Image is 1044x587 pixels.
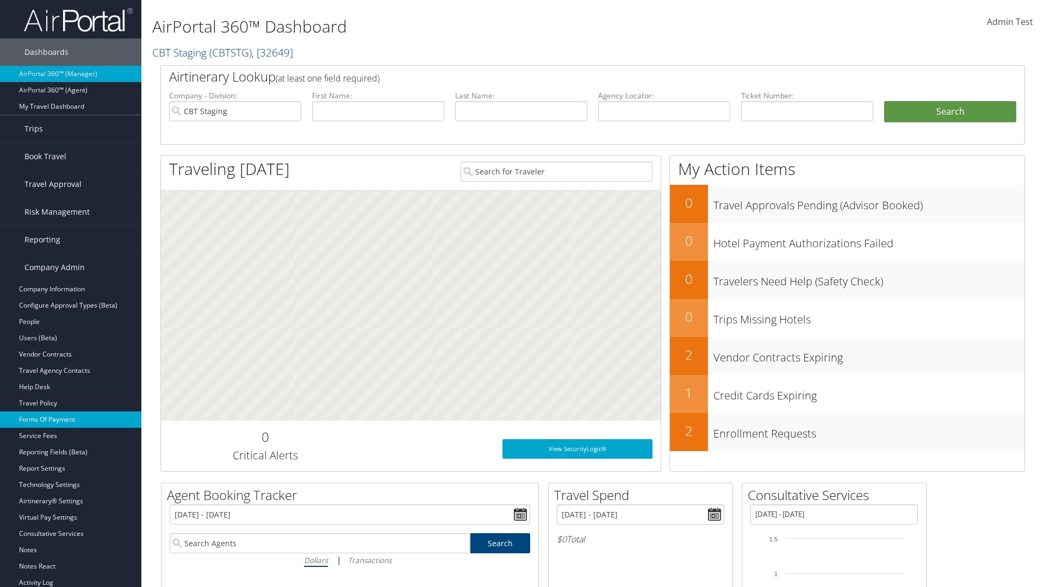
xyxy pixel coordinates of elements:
[774,571,778,577] tspan: 1
[598,90,730,101] label: Agency Locator:
[24,39,69,66] span: Dashboards
[670,158,1024,180] h1: My Action Items
[670,375,1024,413] a: 1Credit Cards Expiring
[24,115,43,142] span: Trips
[884,101,1016,123] button: Search
[713,345,1024,365] h3: Vendor Contracts Expiring
[169,428,361,446] h2: 0
[670,384,708,402] h2: 1
[670,261,1024,299] a: 0Travelers Need Help (Safety Check)
[670,223,1024,261] a: 0Hotel Payment Authorizations Failed
[670,422,708,440] h2: 2
[455,90,587,101] label: Last Name:
[713,383,1024,403] h3: Credit Cards Expiring
[461,161,652,182] input: Search for Traveler
[152,45,293,60] a: CBT Staging
[470,533,531,553] a: Search
[670,337,1024,375] a: 2Vendor Contracts Expiring
[670,308,708,326] h2: 0
[24,254,85,281] span: Company Admin
[713,192,1024,213] h3: Travel Approvals Pending (Advisor Booked)
[209,45,252,60] span: ( CBTSTG )
[24,143,66,170] span: Book Travel
[987,16,1033,28] span: Admin Test
[670,413,1024,451] a: 2Enrollment Requests
[167,486,538,504] h2: Agent Booking Tracker
[987,5,1033,39] a: Admin Test
[169,67,944,86] h2: Airtinerary Lookup
[670,232,708,250] h2: 0
[769,536,778,542] tspan: 1.5
[502,439,652,459] a: View SecurityLogic®
[169,158,290,180] h1: Traveling [DATE]
[670,270,708,288] h2: 0
[24,171,82,198] span: Travel Approval
[276,72,380,84] span: (at least one field required)
[557,533,724,545] h6: Total
[741,90,873,101] label: Ticket Number:
[169,448,361,463] h3: Critical Alerts
[670,299,1024,337] a: 0Trips Missing Hotels
[24,198,90,226] span: Risk Management
[713,268,1024,289] h3: Travelers Need Help (Safety Check)
[170,553,530,567] div: |
[670,185,1024,223] a: 0Travel Approvals Pending (Advisor Booked)
[169,90,301,101] label: Company - Division:
[252,45,293,60] span: , [ 32649 ]
[24,7,133,33] img: airportal-logo.png
[304,555,328,565] i: Dollars
[713,421,1024,441] h3: Enrollment Requests
[670,346,708,364] h2: 2
[670,193,708,212] h2: 0
[713,230,1024,251] h3: Hotel Payment Authorizations Failed
[24,226,60,253] span: Reporting
[152,15,739,38] h1: AirPortal 360™ Dashboard
[557,533,567,545] span: $0
[312,90,444,101] label: First Name:
[554,486,732,504] h2: Travel Spend
[170,533,470,553] input: Search Agents
[713,307,1024,327] h3: Trips Missing Hotels
[348,555,391,565] i: Transactions
[748,486,926,504] h2: Consultative Services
